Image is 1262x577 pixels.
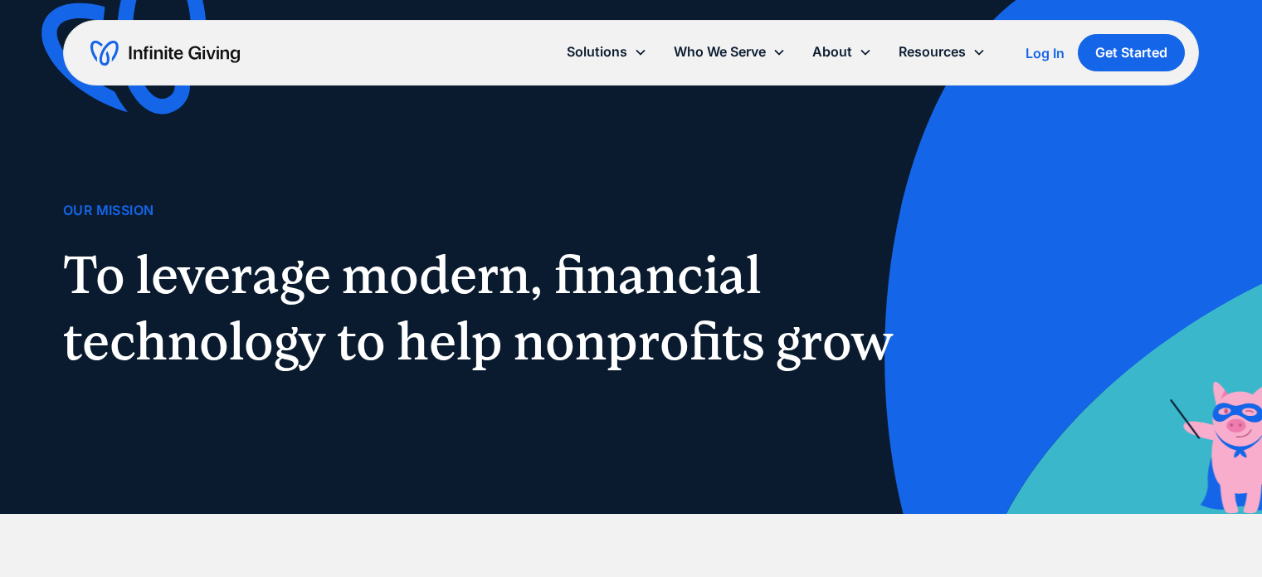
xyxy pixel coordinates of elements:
h1: To leverage modern, financial technology to help nonprofits grow [63,242,913,374]
div: Resources [899,41,966,63]
div: About [799,34,885,70]
div: Solutions [553,34,660,70]
a: home [90,40,240,66]
div: Who We Serve [674,41,766,63]
div: Solutions [567,41,627,63]
div: Log In [1026,46,1065,60]
a: Log In [1026,43,1065,63]
div: Our Mission [63,199,153,222]
div: Resources [885,34,999,70]
a: Get Started [1078,34,1185,71]
div: Who We Serve [660,34,799,70]
div: About [812,41,852,63]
